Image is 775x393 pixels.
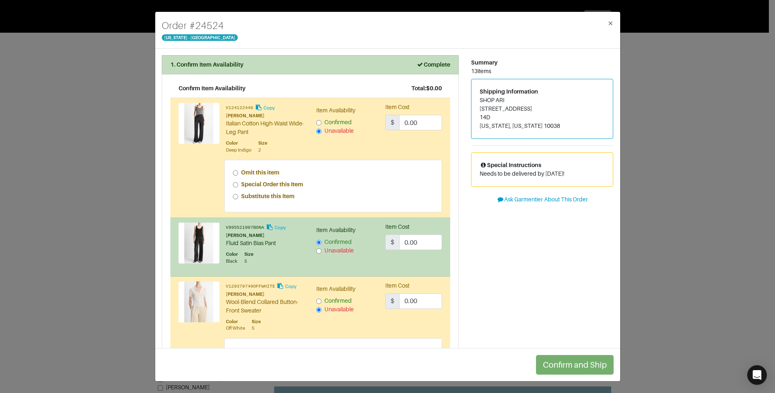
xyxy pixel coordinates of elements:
input: Special Order this Item [233,182,238,188]
span: × [607,18,614,29]
span: Confirmed [324,119,352,125]
div: S [252,325,261,332]
div: Confirm Item Availability [179,84,246,93]
div: Color [226,318,245,325]
div: Open Intercom Messenger [747,365,767,385]
small: V124122448 [226,105,253,110]
span: $ [385,293,400,309]
img: Product [179,103,219,144]
input: Unavailable [316,129,322,134]
small: V995521907BONA [226,226,264,230]
div: Size [252,318,261,325]
input: Unavailable [316,248,322,254]
label: Item Cost [385,103,409,112]
span: $ [385,115,400,130]
span: Shipping Information [480,88,538,95]
div: 2 [258,147,267,154]
div: Color [226,140,252,147]
input: Unavailable [316,307,322,313]
span: [US_STATE] - [GEOGRAPHIC_DATA] [162,34,238,41]
strong: Complete [416,61,450,68]
span: Confirmed [324,239,352,245]
label: Item Cost [385,281,409,290]
input: Substitute this Item [233,194,238,199]
div: Italian Cotton High-Waist Wide-Leg Pant [226,119,304,136]
strong: Omit this item [241,348,279,354]
label: Item Availability [316,226,355,234]
div: S [244,258,253,265]
button: Ask Garmentier About This Order [471,193,614,206]
label: Item Availability [316,106,355,115]
address: SHOP ARI [STREET_ADDRESS] 14D [US_STATE], [US_STATE] 10038 [480,96,605,130]
button: Copy [255,103,275,112]
input: Confirmed [316,120,322,125]
strong: Substitute this Item [241,193,295,199]
span: Special Instructions [480,162,541,168]
div: [PERSON_NAME] [226,112,304,119]
button: Copy [276,281,297,291]
span: Confirmed [324,297,352,304]
div: Size [244,251,253,258]
input: Omit this item [233,170,238,176]
button: Copy [266,223,286,232]
div: Black [226,258,238,265]
img: Product [179,223,219,263]
span: Unavailable [324,127,354,134]
strong: Omit this item [241,169,279,176]
label: Item Cost [385,223,409,231]
div: Summary [471,58,614,67]
div: Color [226,251,238,258]
div: Size [258,140,267,147]
img: Product [179,281,219,322]
span: Unavailable [324,247,354,254]
button: Close [601,12,620,35]
div: 13 items [471,67,614,76]
div: [PERSON_NAME] [226,232,304,239]
p: Needs to be delivered by [DATE]! [480,170,605,178]
input: Confirmed [316,240,322,245]
div: Total: $0.00 [411,84,442,93]
h4: Order # 24524 [162,18,238,33]
span: $ [385,234,400,250]
small: Copy [285,284,297,289]
input: Confirmed [316,299,322,304]
div: Off White [226,325,245,332]
small: Copy [264,105,275,110]
strong: Special Order this Item [241,181,303,188]
strong: 1. Confirm Item Availability [170,61,243,68]
div: Deep Indigo [226,147,252,154]
label: Item Availability [316,285,355,293]
small: Copy [275,225,286,230]
button: Confirm and Ship [536,355,614,375]
span: Unavailable [324,306,354,313]
div: Fluid Satin Bias Pant [226,239,304,248]
div: Wool-Blend Collared Button-Front Sweater [226,298,304,315]
div: [PERSON_NAME] [226,291,304,298]
small: V129379749OFFWHITE [226,284,275,289]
